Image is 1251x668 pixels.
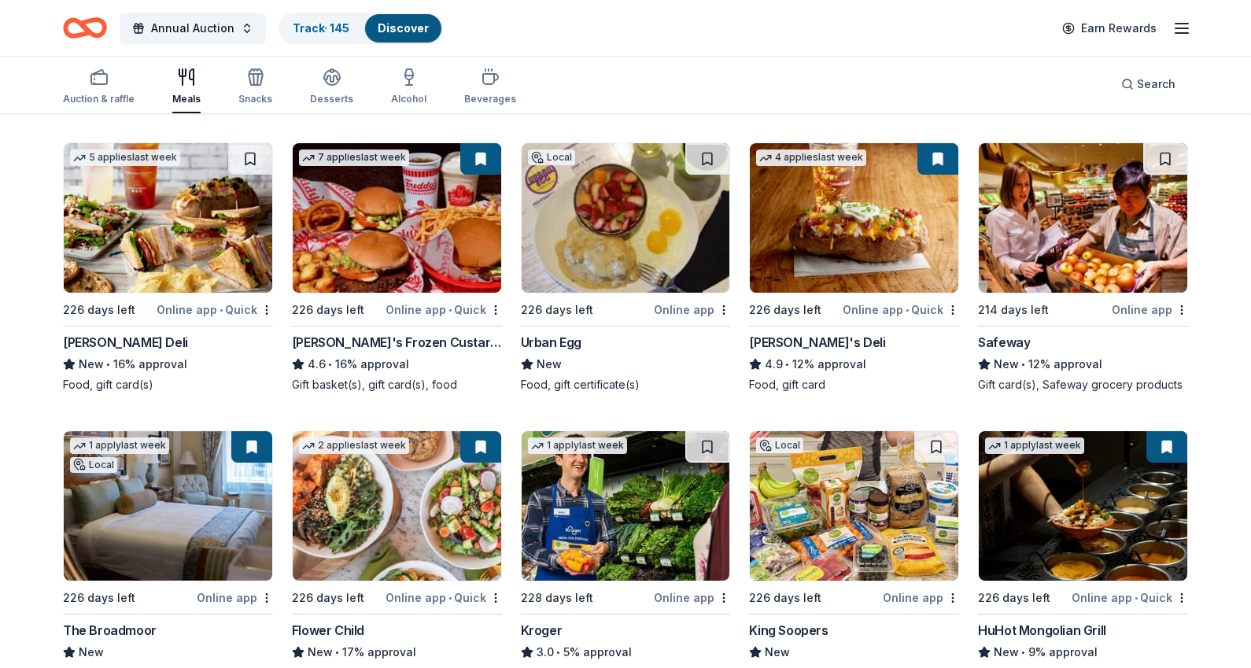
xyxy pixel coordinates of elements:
span: New [79,643,104,662]
div: 226 days left [292,589,364,607]
div: Gift card(s), Safeway grocery products [978,377,1188,393]
div: 226 days left [521,301,593,319]
span: Annual Auction [151,19,234,38]
div: Alcohol [391,93,426,105]
div: 1 apply last week [985,437,1084,454]
span: 4.6 [308,355,326,374]
span: Search [1137,75,1175,94]
div: Beverages [464,93,516,105]
div: Kroger [521,621,563,640]
div: Online app Quick [386,300,502,319]
button: Desserts [310,61,353,113]
div: 16% approval [292,355,502,374]
div: Local [756,437,803,453]
span: New [537,355,562,374]
span: 3.0 [537,643,554,662]
div: Snacks [238,93,272,105]
div: 5% approval [521,643,731,662]
button: Auction & raffle [63,61,135,113]
div: Flower Child [292,621,364,640]
div: 226 days left [749,301,821,319]
a: Earn Rewards [1053,14,1166,42]
div: 2 applies last week [299,437,409,454]
div: Online app [1112,300,1188,319]
img: Image for Flower Child [293,431,501,581]
span: • [1135,592,1138,604]
button: Track· 145Discover [279,13,443,44]
span: New [994,355,1019,374]
div: Food, gift card(s) [63,377,273,393]
div: [PERSON_NAME]'s Frozen Custard & Steakburgers [292,333,502,352]
button: Search [1109,68,1188,100]
img: Image for Jason's Deli [750,143,958,293]
img: Image for McAlister's Deli [64,143,272,293]
div: 7 applies last week [299,149,409,166]
a: Discover [378,21,429,35]
div: Local [528,149,575,165]
span: • [328,358,332,371]
div: 16% approval [63,355,273,374]
button: Snacks [238,61,272,113]
div: [PERSON_NAME] Deli [63,333,188,352]
a: Image for Freddy's Frozen Custard & Steakburgers7 applieslast week226 days leftOnline app•Quick[P... [292,142,502,393]
div: 226 days left [749,589,821,607]
div: 1 apply last week [70,437,169,454]
div: 9% approval [978,643,1188,662]
div: 1 apply last week [528,437,627,454]
img: Image for HuHot Mongolian Grill [979,431,1187,581]
div: 226 days left [63,301,135,319]
span: New [79,355,104,374]
span: • [906,304,909,316]
a: Image for Jason's Deli4 applieslast week226 days leftOnline app•Quick[PERSON_NAME]'s Deli4.9•12% ... [749,142,959,393]
div: Food, gift certificate(s) [521,377,731,393]
div: Food, gift card [749,377,959,393]
a: Track· 145 [293,21,349,35]
span: New [308,643,333,662]
a: Image for Safeway214 days leftOnline appSafewayNew•12% approvalGift card(s), Safeway grocery prod... [978,142,1188,393]
span: • [1022,358,1026,371]
a: Image for McAlister's Deli5 applieslast week226 days leftOnline app•Quick[PERSON_NAME] DeliNew•16... [63,142,273,393]
div: Online app Quick [1072,588,1188,607]
button: Beverages [464,61,516,113]
div: Gift basket(s), gift card(s), food [292,377,502,393]
div: HuHot Mongolian Grill [978,621,1106,640]
div: Online app Quick [157,300,273,319]
div: 17% approval [292,643,502,662]
div: Local [70,457,117,473]
div: Auction & raffle [63,93,135,105]
span: New [765,643,790,662]
div: Meals [172,93,201,105]
a: Image for Urban EggLocal226 days leftOnline appUrban EggNewFood, gift certificate(s) [521,142,731,393]
button: Alcohol [391,61,426,113]
img: Image for The Broadmoor [64,431,272,581]
button: Annual Auction [120,13,266,44]
span: • [335,646,339,659]
span: • [448,304,452,316]
div: 5 applies last week [70,149,180,166]
div: Online app [197,588,273,607]
a: Home [63,9,107,46]
div: 12% approval [749,355,959,374]
span: • [786,358,790,371]
span: 4.9 [765,355,783,374]
div: Online app Quick [386,588,502,607]
div: 12% approval [978,355,1188,374]
div: 226 days left [292,301,364,319]
div: Urban Egg [521,333,581,352]
div: Online app [654,300,730,319]
div: [PERSON_NAME]'s Deli [749,333,885,352]
button: Meals [172,61,201,113]
img: Image for Safeway [979,143,1187,293]
div: King Soopers [749,621,828,640]
span: • [220,304,223,316]
div: Desserts [310,93,353,105]
div: Safeway [978,333,1030,352]
div: 214 days left [978,301,1049,319]
img: Image for King Soopers [750,431,958,581]
span: • [556,646,560,659]
div: 4 applies last week [756,149,866,166]
div: Online app Quick [843,300,959,319]
span: New [994,643,1019,662]
div: Online app [654,588,730,607]
span: • [106,358,110,371]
